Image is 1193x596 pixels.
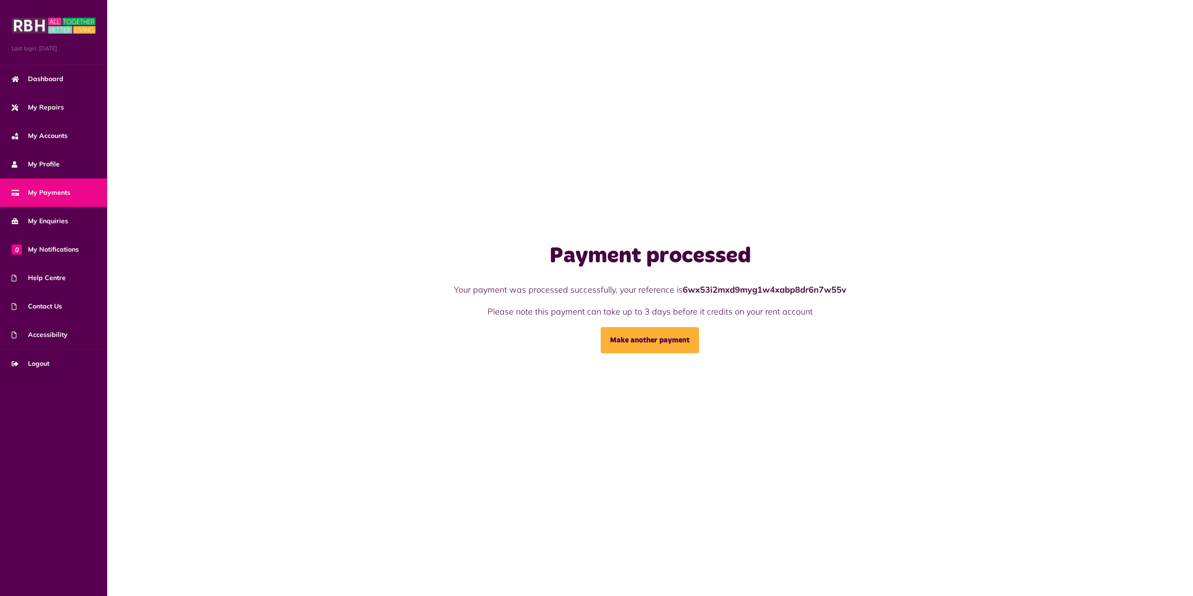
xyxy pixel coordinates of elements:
strong: 6wx53i2mxd9myg1w4xabp8dr6n7w55v [683,284,846,295]
h1: Payment processed [389,243,912,270]
img: MyRBH [12,16,96,35]
span: My Notifications [12,245,79,254]
span: My Enquiries [12,216,68,226]
span: Dashboard [12,74,63,84]
p: Your payment was processed successfully, your reference is [389,283,912,296]
span: My Repairs [12,103,64,112]
p: Please note this payment can take up to 3 days before it credits on your rent account [389,305,912,318]
span: Help Centre [12,273,66,283]
span: My Profile [12,159,60,169]
span: My Accounts [12,131,68,141]
span: Accessibility [12,330,68,340]
span: Logout [12,359,49,369]
span: Last login: [DATE] [12,44,96,53]
a: Make another payment [601,327,699,353]
span: Contact Us [12,301,62,311]
span: 0 [12,244,22,254]
span: My Payments [12,188,70,198]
